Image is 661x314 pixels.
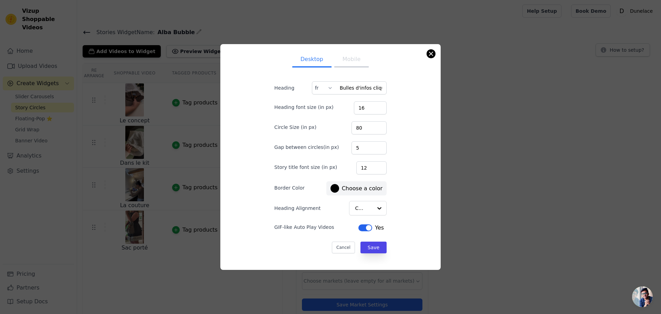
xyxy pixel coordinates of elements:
[274,104,334,111] label: Heading font size (in px)
[312,81,387,94] input: Add a heading
[330,184,382,193] label: Choose a color
[360,242,387,253] button: Save
[274,124,316,131] label: Circle Size (in px)
[274,164,337,171] label: Story title font size (in px)
[632,286,653,307] div: Ouvrir le chat
[274,184,305,191] label: Border Color
[375,224,384,232] span: Yes
[274,144,339,151] label: Gap between circles(in px)
[274,224,334,231] label: GIF-like Auto Play Videos
[334,52,369,68] button: Mobile
[427,50,435,58] button: Close modal
[274,205,322,212] label: Heading Alignment
[292,52,332,68] button: Desktop
[274,84,312,91] label: Heading
[332,242,355,253] button: Cancel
